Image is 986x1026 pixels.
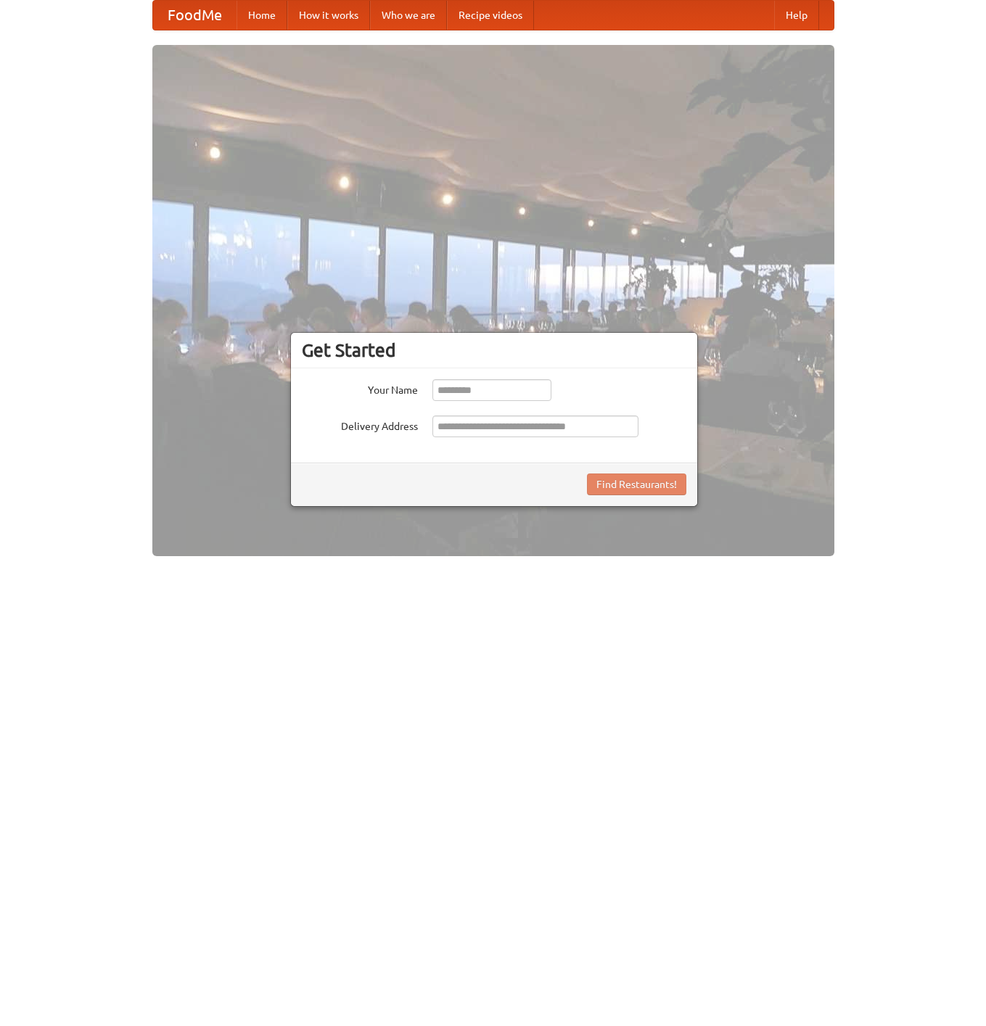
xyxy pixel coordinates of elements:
[302,339,686,361] h3: Get Started
[774,1,819,30] a: Help
[302,379,418,397] label: Your Name
[237,1,287,30] a: Home
[447,1,534,30] a: Recipe videos
[370,1,447,30] a: Who we are
[302,415,418,434] label: Delivery Address
[153,1,237,30] a: FoodMe
[287,1,370,30] a: How it works
[587,473,686,495] button: Find Restaurants!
